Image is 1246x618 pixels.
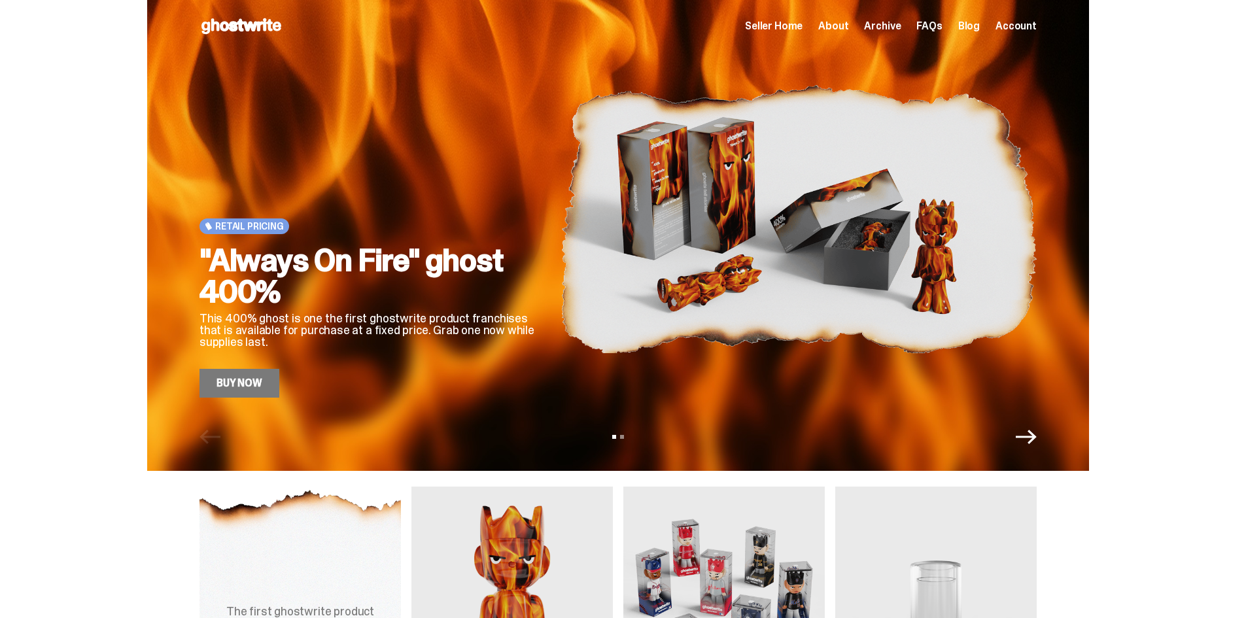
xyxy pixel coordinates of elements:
[620,435,624,439] button: View slide 2
[916,21,942,31] a: FAQs
[199,313,540,348] p: This 400% ghost is one the first ghostwrite product franchises that is available for purchase at ...
[745,21,803,31] a: Seller Home
[1016,426,1037,447] button: Next
[818,21,848,31] a: About
[215,221,284,232] span: Retail Pricing
[958,21,980,31] a: Blog
[612,435,616,439] button: View slide 1
[199,369,279,398] a: Buy Now
[561,41,1037,398] img: "Always On Fire" ghost 400%
[199,245,540,307] h2: "Always On Fire" ghost 400%
[864,21,901,31] a: Archive
[995,21,1037,31] a: Account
